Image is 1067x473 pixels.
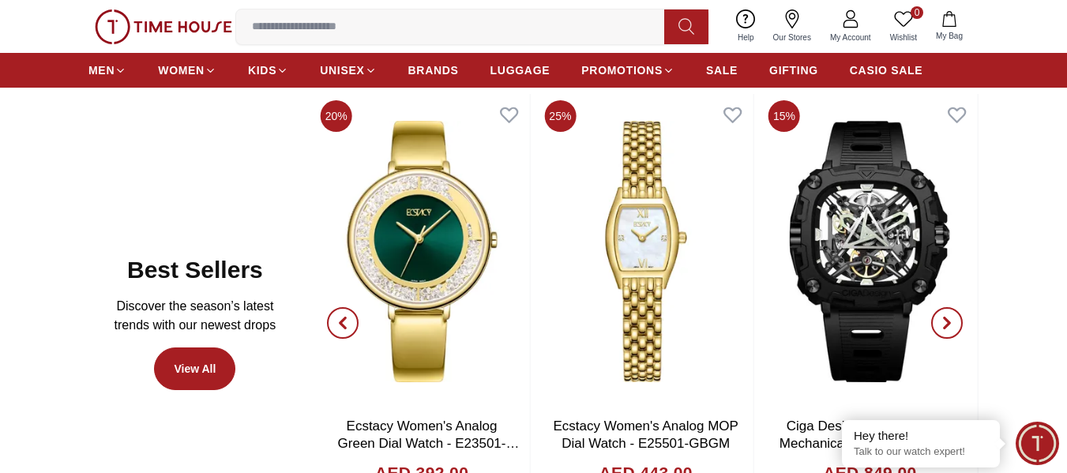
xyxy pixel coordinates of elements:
h2: Best Sellers [127,256,263,284]
img: Ecstacy Women's Analog Green Dial Watch - E23501-GBGG [314,94,530,410]
span: SALE [706,62,738,78]
p: Discover the season’s latest trends with our newest drops [101,297,289,335]
div: Hey there! [854,428,988,444]
span: 15% [768,100,800,132]
img: Ciga Design X Series Men's Mechanical Black Dial Watch - X051-BB01- W5B [762,94,978,410]
a: SALE [706,56,738,84]
img: Ecstacy Women's Analog MOP Dial Watch - E25501-GBGM [538,94,753,410]
span: LUGGAGE [490,62,550,78]
a: Ecstacy Women's Analog Green Dial Watch - E23501-GBGG [338,419,520,468]
img: ... [95,9,232,44]
button: My Bag [926,8,972,45]
span: Wishlist [884,32,923,43]
span: KIDS [248,62,276,78]
a: CASIO SALE [850,56,923,84]
a: GIFTING [769,56,818,84]
a: LUGGAGE [490,56,550,84]
span: BRANDS [408,62,459,78]
span: GIFTING [769,62,818,78]
span: WOMEN [158,62,205,78]
a: UNISEX [320,56,376,84]
a: Help [728,6,764,47]
a: PROMOTIONS [581,56,674,84]
a: Ecstacy Women's Analog MOP Dial Watch - E25501-GBGM [553,419,738,451]
a: Our Stores [764,6,821,47]
span: 0 [911,6,923,19]
a: MEN [88,56,126,84]
span: PROMOTIONS [581,62,663,78]
div: Chat Widget [1016,422,1059,465]
a: View All [154,347,235,390]
span: Our Stores [767,32,817,43]
a: 0Wishlist [881,6,926,47]
a: KIDS [248,56,288,84]
span: My Bag [930,30,969,42]
span: Help [731,32,761,43]
span: UNISEX [320,62,364,78]
span: 25% [544,100,576,132]
a: BRANDS [408,56,459,84]
span: MEN [88,62,115,78]
span: CASIO SALE [850,62,923,78]
p: Talk to our watch expert! [854,445,988,459]
span: My Account [824,32,877,43]
a: WOMEN [158,56,216,84]
a: Ciga Design X Series Men's Mechanical Black Dial Watch - X051-BB01- W5B [780,419,969,468]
